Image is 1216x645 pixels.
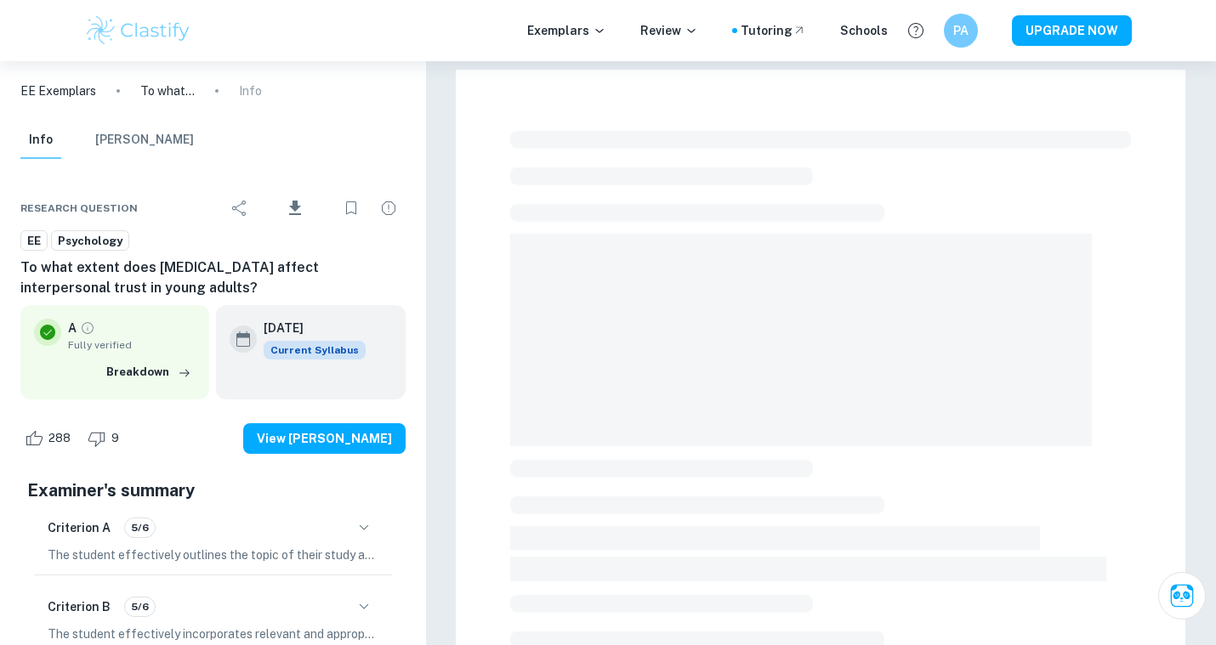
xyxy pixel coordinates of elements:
[20,201,138,216] span: Research question
[140,82,195,100] p: To what extent does [MEDICAL_DATA] affect interpersonal trust in young adults?
[264,341,366,359] div: This exemplar is based on the current syllabus. Feel free to refer to it for inspiration/ideas wh...
[68,319,77,337] p: A
[20,82,96,100] a: EE Exemplars
[527,21,606,40] p: Exemplars
[640,21,698,40] p: Review
[264,341,366,359] span: Current Syllabus
[1012,15,1132,46] button: UPGRADE NOW
[260,186,331,230] div: Download
[125,599,155,614] span: 5/6
[334,191,368,225] div: Bookmark
[20,425,80,452] div: Like
[48,597,111,616] h6: Criterion B
[68,337,196,353] span: Fully verified
[125,520,155,535] span: 5/6
[21,233,47,250] span: EE
[840,21,888,40] a: Schools
[48,518,111,537] h6: Criterion A
[264,319,352,337] h6: [DATE]
[20,122,61,159] button: Info
[741,21,806,40] a: Tutoring
[83,425,128,452] div: Dislike
[1158,572,1206,620] button: Ask Clai
[52,233,128,250] span: Psychology
[84,14,192,48] img: Clastify logo
[102,359,196,385] button: Breakdown
[102,430,128,447] span: 9
[48,625,378,643] p: The student effectively incorporates relevant and appropriate source material in their essay, foc...
[39,430,80,447] span: 288
[48,546,378,564] p: The student effectively outlines the topic of their study at the beginning of the essay, clearly ...
[239,82,262,100] p: Info
[223,191,257,225] div: Share
[20,257,406,298] h6: To what extent does [MEDICAL_DATA] affect interpersonal trust in young adults?
[901,16,930,45] button: Help and Feedback
[80,320,95,336] a: Grade fully verified
[20,230,48,252] a: EE
[27,478,399,503] h5: Examiner's summary
[944,14,978,48] button: PA
[51,230,129,252] a: Psychology
[952,21,971,40] h6: PA
[372,191,406,225] div: Report issue
[243,423,406,454] button: View [PERSON_NAME]
[95,122,194,159] button: [PERSON_NAME]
